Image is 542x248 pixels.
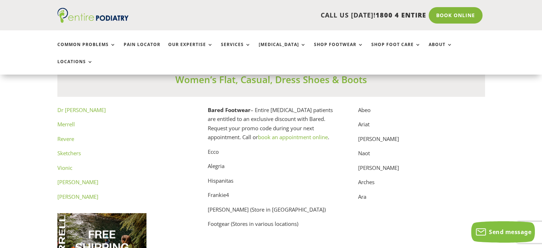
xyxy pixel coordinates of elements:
p: Footgear (Stores in various locations) [208,219,335,229]
img: logo (1) [57,8,129,23]
a: Shop Foot Care [371,42,421,57]
span: 1800 4 ENTIRE [376,11,426,19]
a: book an appointment online [258,133,328,141]
a: About [429,42,453,57]
a: Vionic [57,164,72,171]
strong: Bared Footwear [208,106,251,113]
a: Revere [57,135,74,142]
p: CALL US [DATE]! [156,11,426,20]
p: Ara [358,192,485,202]
a: Entire Podiatry [57,17,129,24]
p: Abeo [358,106,485,120]
a: Shop Footwear [314,42,363,57]
p: [PERSON_NAME] [358,163,485,178]
h3: Women’s Flat, Casual, Dress Shoes & Boots [57,73,485,90]
span: Send message [489,228,531,236]
p: – Entire [MEDICAL_DATA] patients are entitled to an exclusive discount with Bared. Request your p... [208,106,335,147]
a: Services [221,42,251,57]
a: Dr [PERSON_NAME] [57,106,106,113]
a: Pain Locator [124,42,160,57]
a: [PERSON_NAME] [57,193,98,200]
a: Locations [57,59,93,75]
button: Send message [471,221,535,243]
a: [MEDICAL_DATA] [259,42,306,57]
a: Merrell [57,121,75,128]
a: Our Expertise [168,42,213,57]
p: Naot [358,149,485,163]
p: Frankie4 [208,191,335,205]
p: Alegria [208,162,335,176]
a: Sketchers [57,150,81,157]
a: Common Problems [57,42,116,57]
p: [PERSON_NAME] [358,135,485,149]
p: [PERSON_NAME] (Store in [GEOGRAPHIC_DATA]) [208,205,335,220]
a: Book Online [429,7,482,24]
p: Ariat [358,120,485,135]
p: Arches [358,178,485,192]
a: [PERSON_NAME] [57,178,98,186]
p: Ecco [208,147,335,162]
p: Hispanitas [208,176,335,191]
